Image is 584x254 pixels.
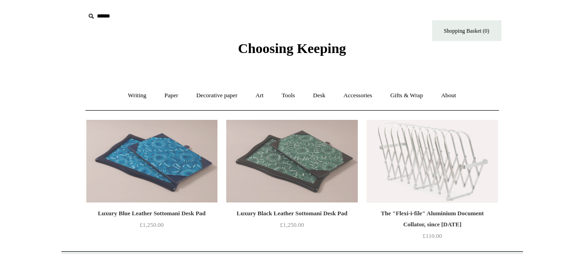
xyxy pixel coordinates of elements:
span: £1,250.00 [280,221,304,228]
a: The "Flexi-i-file" Aluminium Document Collator, since 1941 The "Flexi-i-file" Aluminium Document ... [367,120,498,203]
div: Luxury Black Leather Sottomani Desk Pad [229,208,355,219]
a: Decorative paper [188,83,246,108]
span: £110.00 [423,232,442,239]
a: Luxury Blue Leather Sottomani Desk Pad Luxury Blue Leather Sottomani Desk Pad [86,120,217,203]
a: About [433,83,464,108]
img: Luxury Blue Leather Sottomani Desk Pad [86,120,217,203]
img: Luxury Black Leather Sottomani Desk Pad [226,120,357,203]
a: Luxury Black Leather Sottomani Desk Pad £1,250.00 [226,208,357,246]
a: Art [247,83,272,108]
span: £1,250.00 [140,221,164,228]
a: Writing [120,83,155,108]
div: Luxury Blue Leather Sottomani Desk Pad [89,208,215,219]
a: Luxury Blue Leather Sottomani Desk Pad £1,250.00 [86,208,217,246]
a: Luxury Black Leather Sottomani Desk Pad Luxury Black Leather Sottomani Desk Pad [226,120,357,203]
div: The "Flexi-i-file" Aluminium Document Collator, since [DATE] [369,208,495,230]
span: Choosing Keeping [238,41,346,56]
a: Accessories [335,83,380,108]
a: Paper [156,83,187,108]
a: Shopping Basket (0) [432,20,501,41]
a: Gifts & Wrap [382,83,431,108]
a: Desk [305,83,334,108]
a: The "Flexi-i-file" Aluminium Document Collator, since [DATE] £110.00 [367,208,498,246]
img: The "Flexi-i-file" Aluminium Document Collator, since 1941 [367,120,498,203]
a: Choosing Keeping [238,48,346,54]
a: Tools [273,83,303,108]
